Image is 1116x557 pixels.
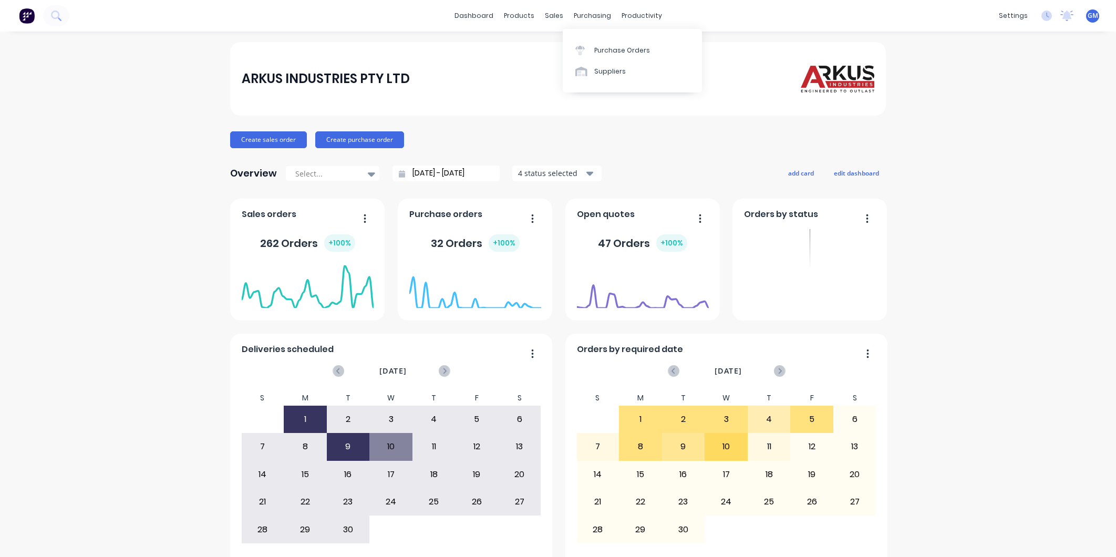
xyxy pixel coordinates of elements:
div: 28 [577,516,619,542]
div: W [369,390,412,406]
div: 18 [748,461,790,488]
div: M [619,390,662,406]
div: 12 [456,434,498,460]
div: 7 [242,434,284,460]
span: GM [1088,11,1098,20]
button: Create purchase order [315,131,404,148]
button: 4 status selected [512,166,602,181]
div: 1 [284,406,326,432]
div: 2 [663,406,705,432]
div: 21 [242,489,284,515]
img: ARKUS INDUSTRIES PTY LTD [801,59,874,98]
div: 1 [619,406,662,432]
div: 262 Orders [260,234,355,252]
div: 8 [284,434,326,460]
div: 29 [619,516,662,542]
div: 24 [705,489,747,515]
div: 7 [577,434,619,460]
span: [DATE] [379,365,407,377]
div: 23 [327,489,369,515]
div: W [705,390,748,406]
div: 4 status selected [518,168,584,179]
div: 10 [705,434,747,460]
div: T [662,390,705,406]
span: Open quotes [577,208,635,221]
div: 5 [791,406,833,432]
div: 25 [748,489,790,515]
div: T [412,390,456,406]
div: + 100 % [489,234,520,252]
div: 16 [327,461,369,488]
div: 27 [834,489,876,515]
div: products [499,8,540,24]
div: 5 [456,406,498,432]
div: F [455,390,498,406]
div: 27 [499,489,541,515]
div: S [833,390,876,406]
div: F [790,390,833,406]
button: add card [781,166,821,180]
div: 3 [370,406,412,432]
div: 12 [791,434,833,460]
div: 6 [499,406,541,432]
div: + 100 % [656,234,687,252]
div: 13 [834,434,876,460]
div: T [748,390,791,406]
div: 24 [370,489,412,515]
div: 6 [834,406,876,432]
button: edit dashboard [827,166,886,180]
img: Factory [19,8,35,24]
div: 19 [791,461,833,488]
div: 11 [748,434,790,460]
div: Suppliers [594,67,626,76]
div: 28 [242,516,284,542]
div: 17 [370,461,412,488]
div: 3 [705,406,747,432]
div: 4 [748,406,790,432]
div: sales [540,8,569,24]
span: Sales orders [242,208,296,221]
div: 25 [413,489,455,515]
div: ARKUS INDUSTRIES PTY LTD [242,68,410,89]
div: productivity [616,8,667,24]
div: 15 [284,461,326,488]
div: 4 [413,406,455,432]
div: purchasing [569,8,616,24]
a: Suppliers [563,61,702,82]
div: 14 [577,461,619,488]
span: Purchase orders [409,208,482,221]
div: 13 [499,434,541,460]
div: 9 [327,434,369,460]
div: 30 [327,516,369,542]
div: 10 [370,434,412,460]
div: + 100 % [324,234,355,252]
div: 22 [284,489,326,515]
div: Overview [230,163,277,184]
div: S [576,390,619,406]
span: Orders by status [744,208,818,221]
button: Create sales order [230,131,307,148]
div: 11 [413,434,455,460]
div: 32 Orders [431,234,520,252]
div: 20 [834,461,876,488]
div: 2 [327,406,369,432]
div: 8 [619,434,662,460]
div: 26 [791,489,833,515]
div: 22 [619,489,662,515]
div: 20 [499,461,541,488]
a: dashboard [449,8,499,24]
div: 47 Orders [598,234,687,252]
div: 19 [456,461,498,488]
div: 14 [242,461,284,488]
div: 18 [413,461,455,488]
div: 15 [619,461,662,488]
span: [DATE] [715,365,742,377]
div: Purchase Orders [594,46,650,55]
div: 17 [705,461,747,488]
div: settings [994,8,1033,24]
div: 30 [663,516,705,542]
div: 16 [663,461,705,488]
div: 21 [577,489,619,515]
div: T [327,390,370,406]
a: Purchase Orders [563,39,702,60]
